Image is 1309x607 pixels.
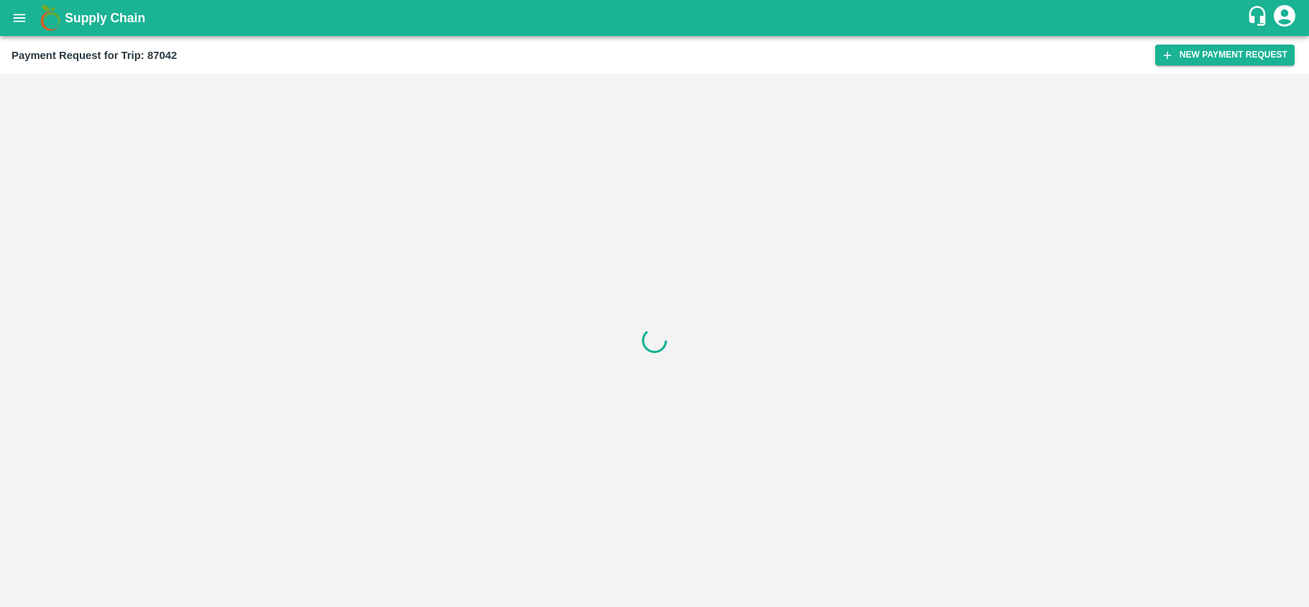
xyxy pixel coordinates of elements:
[36,4,65,32] img: logo
[1246,5,1272,31] div: customer-support
[1155,45,1295,65] button: New Payment Request
[3,1,36,35] button: open drawer
[1272,3,1297,33] div: account of current user
[12,50,177,61] b: Payment Request for Trip: 87042
[65,11,145,25] b: Supply Chain
[65,8,1246,28] a: Supply Chain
